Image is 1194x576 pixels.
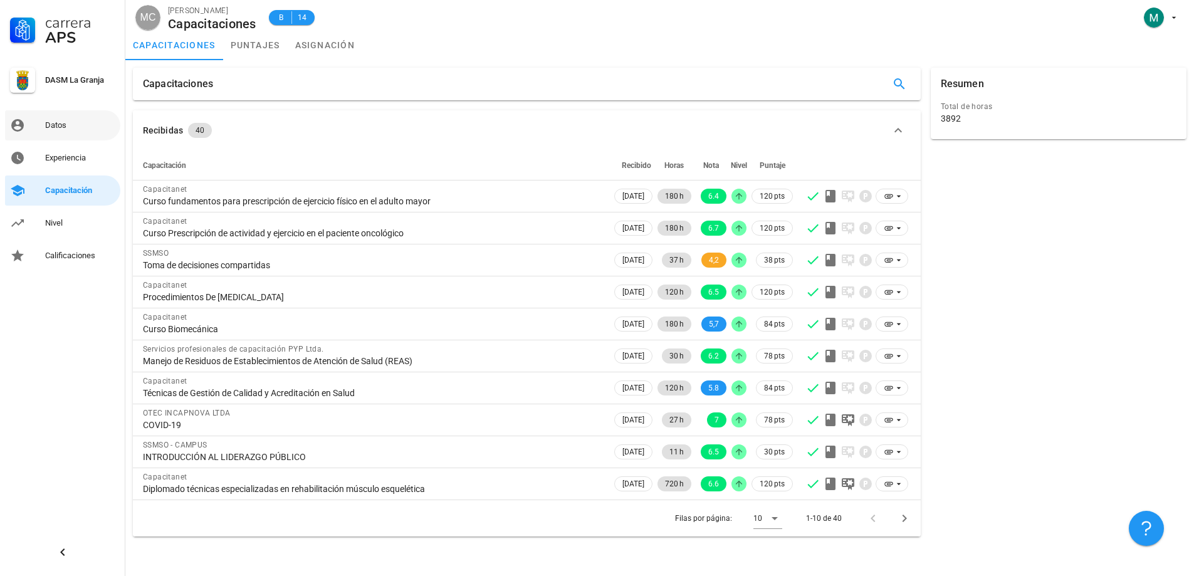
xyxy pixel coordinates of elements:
[760,286,785,298] span: 120 pts
[196,123,204,138] span: 40
[143,483,602,495] div: Diplomado técnicas especializadas en rehabilitación músculo esquelética
[622,161,651,170] span: Recibido
[143,345,324,353] span: Servicios profesionales de capacitación PYP Ltda.
[760,161,785,170] span: Puntaje
[622,285,644,299] span: [DATE]
[715,412,719,427] span: 7
[143,123,183,137] div: Recibidas
[669,412,684,427] span: 27 h
[764,318,785,330] span: 84 pts
[45,75,115,85] div: DASM La Granja
[140,5,156,30] span: MC
[143,473,187,481] span: Capacitanet
[622,253,644,267] span: [DATE]
[622,221,644,235] span: [DATE]
[612,150,655,181] th: Recibido
[753,508,782,528] div: 10Filas por página:
[665,317,684,332] span: 180 h
[143,419,602,431] div: COVID-19
[622,381,644,395] span: [DATE]
[1144,8,1164,28] div: avatar
[622,413,644,427] span: [DATE]
[143,281,187,290] span: Capacitanet
[729,150,749,181] th: Nivel
[276,11,286,24] span: B
[143,387,602,399] div: Técnicas de Gestión de Calidad y Acreditación en Salud
[143,377,187,385] span: Capacitanet
[297,11,307,24] span: 14
[5,110,120,140] a: Datos
[941,113,961,124] div: 3892
[143,68,213,100] div: Capacitaciones
[709,317,719,332] span: 5,7
[731,161,747,170] span: Nivel
[45,186,115,196] div: Capacitación
[143,196,602,207] div: Curso fundamentos para prescripción de ejercicio físico en el adulto mayor
[760,222,785,234] span: 120 pts
[622,477,644,491] span: [DATE]
[753,513,762,524] div: 10
[655,150,694,181] th: Horas
[703,161,719,170] span: Nota
[223,30,288,60] a: puntajes
[675,500,782,537] div: Filas por página:
[764,254,785,266] span: 38 pts
[708,380,719,395] span: 5.8
[143,217,187,226] span: Capacitanet
[665,221,684,236] span: 180 h
[288,30,363,60] a: asignación
[45,153,115,163] div: Experiencia
[665,476,684,491] span: 720 h
[168,4,256,17] div: [PERSON_NAME]
[806,513,842,524] div: 1-10 de 40
[45,120,115,130] div: Datos
[694,150,729,181] th: Nota
[622,349,644,363] span: [DATE]
[764,446,785,458] span: 30 pts
[622,317,644,331] span: [DATE]
[665,380,684,395] span: 120 h
[708,348,719,364] span: 6.2
[5,241,120,271] a: Calificaciones
[622,189,644,203] span: [DATE]
[941,68,984,100] div: Resumen
[893,507,916,530] button: Página siguiente
[664,161,684,170] span: Horas
[143,291,602,303] div: Procedimientos De [MEDICAL_DATA]
[764,350,785,362] span: 78 pts
[143,161,186,170] span: Capacitación
[143,259,602,271] div: Toma de decisiones compartidas
[5,208,120,238] a: Nivel
[45,15,115,30] div: Carrera
[622,445,644,459] span: [DATE]
[143,228,602,239] div: Curso Prescripción de actividad y ejercicio en el paciente oncológico
[143,323,602,335] div: Curso Biomecánica
[760,478,785,490] span: 120 pts
[143,249,169,258] span: SSMSO
[708,444,719,459] span: 6.5
[665,285,684,300] span: 120 h
[708,476,719,491] span: 6.6
[708,189,719,204] span: 6.4
[708,221,719,236] span: 6.7
[941,100,1176,113] div: Total de horas
[143,441,207,449] span: SSMSO - CAMPUS
[709,253,719,268] span: 4,2
[45,30,115,45] div: APS
[143,409,231,417] span: OTEC INCAPNOVA LTDA
[764,414,785,426] span: 78 pts
[45,218,115,228] div: Nivel
[125,30,223,60] a: capacitaciones
[669,253,684,268] span: 37 h
[133,150,612,181] th: Capacitación
[133,110,921,150] button: Recibidas 40
[5,143,120,173] a: Experiencia
[665,189,684,204] span: 180 h
[168,17,256,31] div: Capacitaciones
[5,175,120,206] a: Capacitación
[135,5,160,30] div: avatar
[45,251,115,261] div: Calificaciones
[764,382,785,394] span: 84 pts
[143,185,187,194] span: Capacitanet
[143,451,602,463] div: INTRODUCCIÓN AL LIDERAZGO PÚBLICO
